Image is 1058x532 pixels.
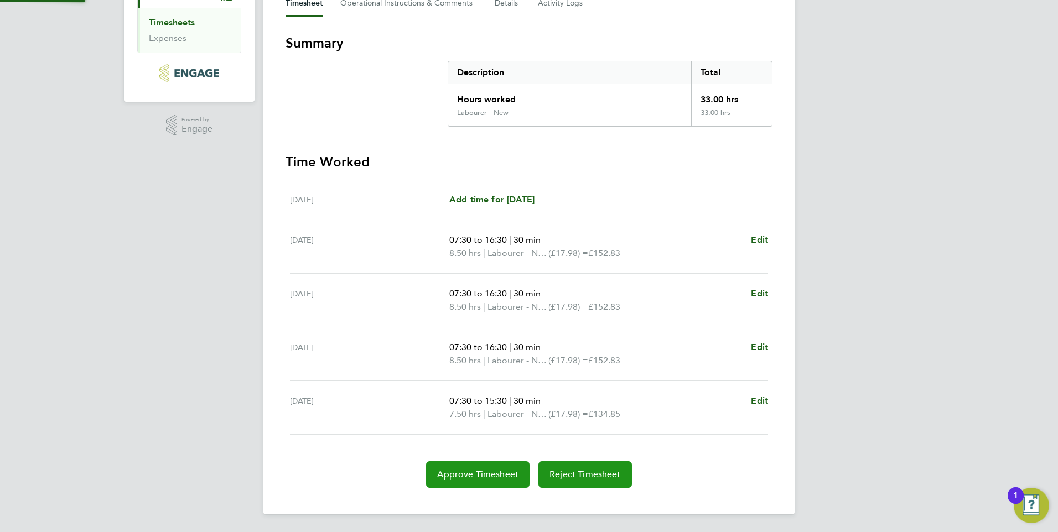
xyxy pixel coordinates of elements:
[448,61,691,84] div: Description
[548,355,588,366] span: (£17.98) =
[290,287,449,314] div: [DATE]
[437,469,518,480] span: Approve Timesheet
[286,34,772,488] section: Timesheet
[751,395,768,406] span: Edit
[448,84,691,108] div: Hours worked
[514,342,541,352] span: 30 min
[149,33,186,43] a: Expenses
[449,409,481,419] span: 7.50 hrs
[448,61,772,127] div: Summary
[509,234,511,245] span: |
[514,288,541,299] span: 30 min
[548,409,588,419] span: (£17.98) =
[509,395,511,406] span: |
[751,342,768,352] span: Edit
[149,17,195,28] a: Timesheets
[483,355,485,366] span: |
[286,153,772,171] h3: Time Worked
[290,394,449,421] div: [DATE]
[751,341,768,354] a: Edit
[751,234,768,245] span: Edit
[426,461,530,488] button: Approve Timesheet
[483,409,485,419] span: |
[588,355,620,366] span: £152.83
[588,301,620,312] span: £152.83
[487,247,548,260] span: Labourer - New
[751,287,768,300] a: Edit
[751,394,768,408] a: Edit
[548,248,588,258] span: (£17.98) =
[548,301,588,312] span: (£17.98) =
[138,8,241,53] div: Timesheets
[290,341,449,367] div: [DATE]
[487,354,548,367] span: Labourer - New
[286,34,772,52] h3: Summary
[509,342,511,352] span: |
[487,408,548,421] span: Labourer - New
[691,108,772,126] div: 33.00 hrs
[449,248,481,258] span: 8.50 hrs
[449,342,507,352] span: 07:30 to 16:30
[181,124,212,134] span: Engage
[514,395,541,406] span: 30 min
[449,194,535,205] span: Add time for [DATE]
[588,409,620,419] span: £134.85
[449,288,507,299] span: 07:30 to 16:30
[588,248,620,258] span: £152.83
[509,288,511,299] span: |
[538,461,632,488] button: Reject Timesheet
[483,301,485,312] span: |
[166,115,213,136] a: Powered byEngage
[449,234,507,245] span: 07:30 to 16:30
[449,193,535,206] a: Add time for [DATE]
[751,233,768,247] a: Edit
[181,115,212,124] span: Powered by
[1014,488,1049,523] button: Open Resource Center, 1 new notification
[159,64,219,82] img: barnfieldconstruction-logo-retina.png
[1013,496,1018,510] div: 1
[449,355,481,366] span: 8.50 hrs
[487,300,548,314] span: Labourer - New
[290,193,449,206] div: [DATE]
[457,108,509,117] div: Labourer - New
[483,248,485,258] span: |
[691,61,772,84] div: Total
[290,233,449,260] div: [DATE]
[514,234,541,245] span: 30 min
[137,64,241,82] a: Go to home page
[751,288,768,299] span: Edit
[691,84,772,108] div: 33.00 hrs
[449,395,507,406] span: 07:30 to 15:30
[449,301,481,312] span: 8.50 hrs
[549,469,621,480] span: Reject Timesheet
